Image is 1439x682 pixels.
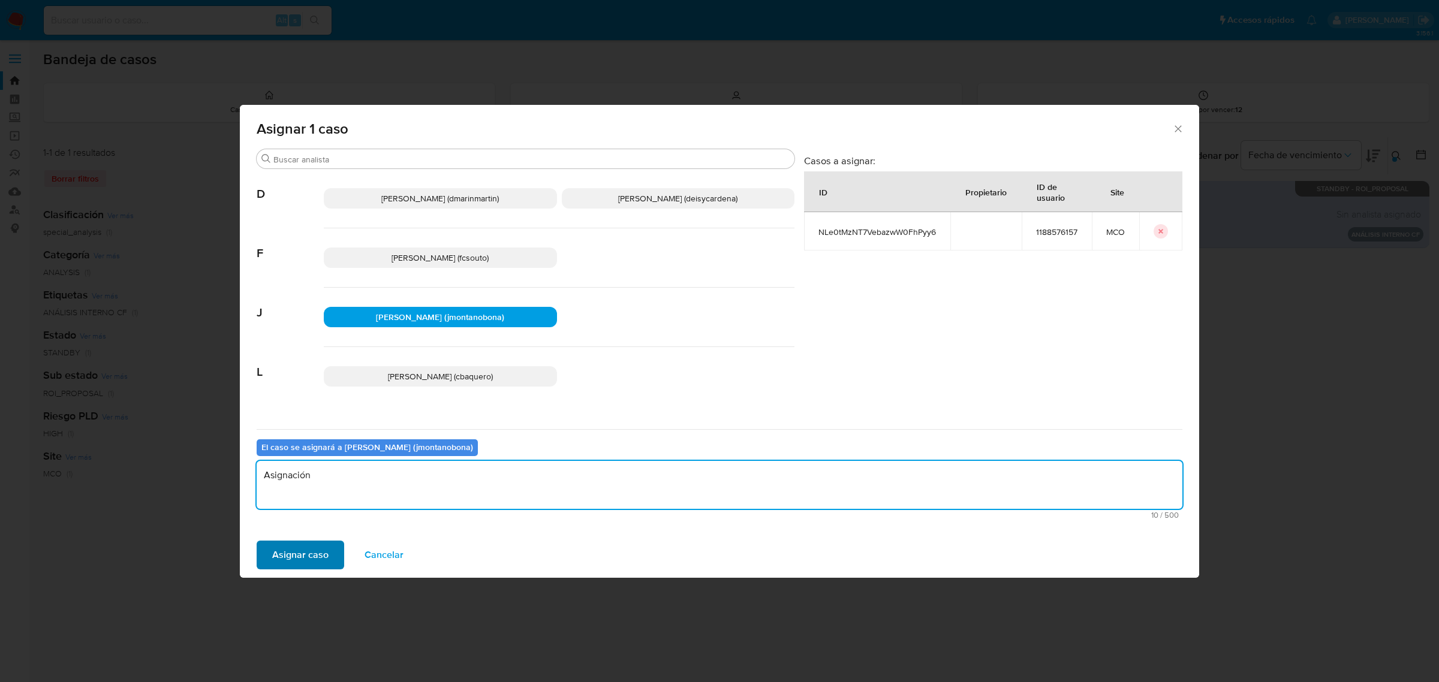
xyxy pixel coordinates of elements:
[805,177,842,206] div: ID
[257,461,1182,509] textarea: Asignación
[257,541,344,569] button: Asignar caso
[349,541,419,569] button: Cancelar
[324,188,557,209] div: [PERSON_NAME] (dmarinmartin)
[261,441,473,453] b: El caso se asignará a [PERSON_NAME] (jmontanobona)
[240,105,1199,578] div: assign-modal
[1096,177,1139,206] div: Site
[376,311,504,323] span: [PERSON_NAME] (jmontanobona)
[818,227,936,237] span: NLe0tMzNT7VebazwW0FhPyy6
[951,177,1021,206] div: Propietario
[257,228,324,261] span: F
[365,542,404,568] span: Cancelar
[272,542,329,568] span: Asignar caso
[257,288,324,320] span: J
[381,192,499,204] span: [PERSON_NAME] (dmarinmartin)
[562,188,795,209] div: [PERSON_NAME] (deisycardena)
[1022,172,1091,212] div: ID de usuario
[392,252,489,264] span: [PERSON_NAME] (fcsouto)
[618,192,737,204] span: [PERSON_NAME] (deisycardena)
[324,248,557,268] div: [PERSON_NAME] (fcsouto)
[324,366,557,387] div: [PERSON_NAME] (cbaquero)
[257,122,1172,136] span: Asignar 1 caso
[1172,123,1183,134] button: Cerrar ventana
[324,307,557,327] div: [PERSON_NAME] (jmontanobona)
[804,155,1182,167] h3: Casos a asignar:
[261,154,271,164] button: Buscar
[1036,227,1077,237] span: 1188576157
[388,370,493,382] span: [PERSON_NAME] (cbaquero)
[257,169,324,201] span: D
[1106,227,1125,237] span: MCO
[1154,224,1168,239] button: icon-button
[273,154,790,165] input: Buscar analista
[257,347,324,379] span: L
[260,511,1179,519] span: Máximo 500 caracteres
